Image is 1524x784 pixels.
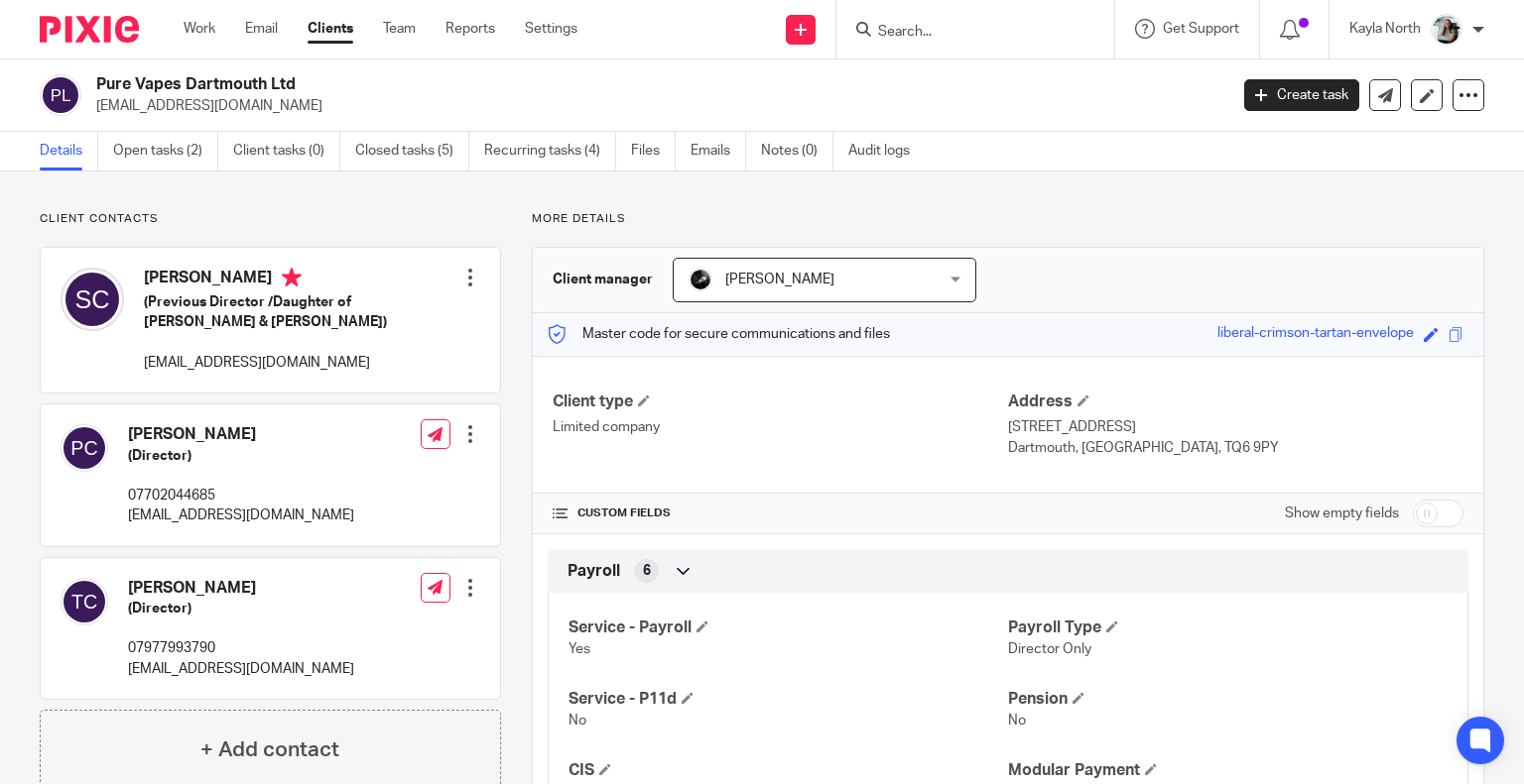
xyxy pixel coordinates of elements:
[144,268,460,292] h4: [PERSON_NAME]
[691,132,746,170] a: Emails
[848,132,925,170] a: Audit logs
[1163,22,1239,36] span: Get Support
[548,324,890,344] p: Master code for secure communications and files
[553,417,1008,437] p: Limited company
[445,19,495,39] a: Reports
[128,599,354,618] h5: (Director)
[568,561,620,582] span: Payroll
[61,424,108,472] img: svg%3E
[40,16,139,43] img: Pixie
[1008,642,1091,656] span: Director Only
[144,292,460,333] h5: (Previous Director /Daughter of [PERSON_NAME] & [PERSON_NAME])
[61,578,108,625] img: svg%3E
[200,734,339,765] h4: + Add contact
[525,19,577,39] a: Settings
[128,638,354,658] p: 07977993790
[569,689,1008,710] h4: Service - P11d
[569,714,586,728] span: No
[128,578,354,599] h4: [PERSON_NAME]
[553,270,653,289] h3: Client manager
[689,268,712,291] img: 1000002122.jpg
[61,268,124,331] img: svg%3E
[1008,617,1448,638] h4: Payroll Type
[1217,323,1414,346] div: liberal-crimson-tartan-envelope
[1008,760,1448,781] h4: Modular Payment
[569,642,590,656] span: Yes
[532,211,1484,227] p: More details
[1008,689,1448,710] h4: Pension
[1008,417,1463,437] p: [STREET_ADDRESS]
[96,96,1214,116] p: [EMAIL_ADDRESS][DOMAIN_NAME]
[725,273,834,286] span: [PERSON_NAME]
[282,268,302,287] i: Primary
[761,132,833,170] a: Notes (0)
[40,211,501,227] p: Client contacts
[1349,19,1421,39] p: Kayla North
[128,486,354,505] p: 07702044685
[484,132,616,170] a: Recurring tasks (4)
[128,659,354,679] p: [EMAIL_ADDRESS][DOMAIN_NAME]
[1431,14,1462,46] img: Profile%20Photo.png
[233,132,340,170] a: Client tasks (0)
[128,446,354,466] h5: (Director)
[1008,714,1026,728] span: No
[113,132,218,170] a: Open tasks (2)
[308,19,353,39] a: Clients
[128,424,354,445] h4: [PERSON_NAME]
[643,561,651,581] span: 6
[553,392,1008,412] h4: Client type
[1008,438,1463,458] p: Dartmouth, [GEOGRAPHIC_DATA], TQ6 9PY
[245,19,278,39] a: Email
[1008,392,1463,412] h4: Address
[144,353,460,373] p: [EMAIL_ADDRESS][DOMAIN_NAME]
[553,505,1008,521] h4: CUSTOM FIELDS
[40,74,81,116] img: svg%3E
[1244,79,1359,111] a: Create task
[383,19,416,39] a: Team
[355,132,469,170] a: Closed tasks (5)
[128,505,354,525] p: [EMAIL_ADDRESS][DOMAIN_NAME]
[876,24,1055,42] input: Search
[96,74,991,95] h2: Pure Vapes Dartmouth Ltd
[569,617,1008,638] h4: Service - Payroll
[569,760,1008,781] h4: CIS
[1285,504,1399,523] label: Show empty fields
[40,132,98,170] a: Details
[184,19,215,39] a: Work
[631,132,676,170] a: Files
